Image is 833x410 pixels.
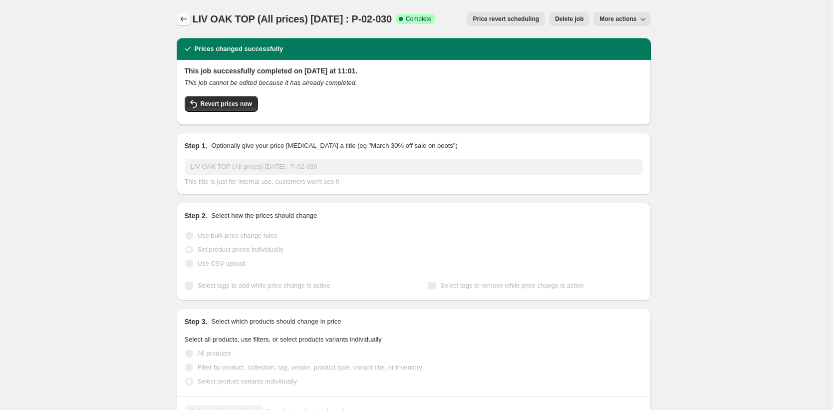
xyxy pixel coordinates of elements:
[177,12,191,26] button: Price change jobs
[185,178,339,185] span: This title is just for internal use, customers won't see it
[440,282,584,289] span: Select tags to remove while price change is active
[185,211,208,221] h2: Step 2.
[593,12,650,26] button: More actions
[201,100,252,108] span: Revert prices now
[599,15,636,23] span: More actions
[185,79,357,86] i: This job cannot be edited because it has already completed.
[211,141,457,151] p: Optionally give your price [MEDICAL_DATA] a title (eg "March 30% off sale on boots")
[185,96,258,112] button: Revert prices now
[198,364,422,371] span: Filter by product, collection, tag, vendor, product type, variant title, or inventory
[198,350,232,357] span: All products
[195,44,283,54] h2: Prices changed successfully
[198,378,297,385] span: Select product variants individually
[198,282,330,289] span: Select tags to add while price change is active
[185,141,208,151] h2: Step 1.
[198,232,278,239] span: Use bulk price change rules
[198,260,246,267] span: Use CSV upload
[549,12,589,26] button: Delete job
[198,246,283,253] span: Set product prices individually
[185,336,382,343] span: Select all products, use filters, or select products variants individually
[185,159,643,175] input: 30% off holiday sale
[467,12,545,26] button: Price revert scheduling
[211,211,317,221] p: Select how the prices should change
[473,15,539,23] span: Price revert scheduling
[193,13,392,24] span: LIV OAK TOP (All prices) [DATE] : P-02-030
[555,15,583,23] span: Delete job
[211,317,341,327] p: Select which products should change in price
[185,317,208,327] h2: Step 3.
[185,66,643,76] h2: This job successfully completed on [DATE] at 11:01.
[406,15,431,23] span: Complete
